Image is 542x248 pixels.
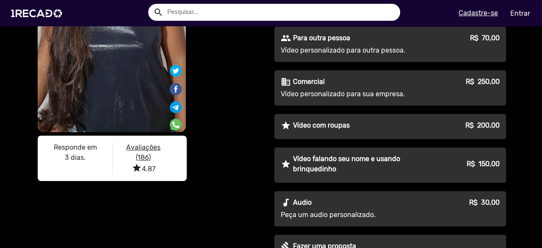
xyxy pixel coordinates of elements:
[469,198,500,208] p: R$ 30,00
[281,198,291,208] mat-icon: audiotrack
[293,154,434,174] p: Vídeo falando seu nome e usando brinquedinho
[170,101,182,113] img: Compartilhe no telegram
[169,82,183,96] img: Compartilhe no facebook
[170,119,182,131] img: Compartilhe no whatsapp
[467,159,500,169] p: R$ 150,00
[281,89,434,99] p: Vídeo personalizado para sua empresa.
[170,100,182,108] i: Share on Telegram
[293,33,350,43] p: Para outra pessoa
[470,33,500,43] p: R$ 70,00
[281,159,291,169] mat-icon: star
[465,120,500,131] p: R$ 200,00
[281,33,291,43] mat-icon: people
[170,67,182,75] i: Share on Twitter
[281,77,291,87] mat-icon: business
[281,45,434,56] p: Vídeo personalizado para outra pessoa.
[505,6,536,21] a: Entrar
[459,9,498,17] u: Cadastre-se
[169,82,183,90] i: Share on Facebook
[65,153,86,162] b: 3 dias.
[132,163,142,173] i: star
[126,143,160,162] u: Avaliações (186)
[293,120,350,131] p: Vídeo com roupas
[132,165,155,173] span: 4.87
[170,65,182,77] img: Compartilhe no twitter
[466,77,500,87] p: R$ 250,00
[44,142,106,153] p: Responde em
[161,4,400,21] input: Pesquisar...
[281,210,434,220] p: Peça um audio personalizado.
[150,4,165,19] button: Example home icon
[281,120,291,131] mat-icon: star
[293,77,325,87] p: Comercial
[293,198,312,208] p: Audio
[153,7,163,17] mat-icon: Example home icon
[170,117,182,125] i: Share on WhatsApp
